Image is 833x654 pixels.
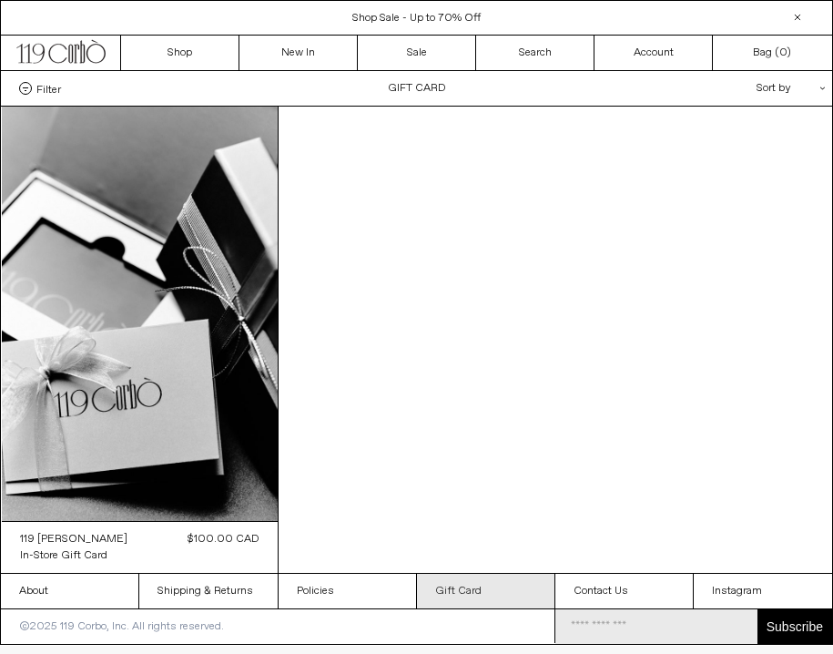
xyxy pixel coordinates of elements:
input: Email Address [555,609,757,644]
a: 119 [PERSON_NAME] [20,531,127,547]
a: Shop [121,36,239,70]
a: Gift Card [417,574,555,608]
div: In-Store Gift Card [20,548,107,564]
a: Shipping & Returns [139,574,277,608]
a: Bag () [713,36,831,70]
p: ©2025 119 Corbo, Inc. All rights reserved. [1,609,242,644]
span: Filter [36,82,61,95]
a: Search [476,36,594,70]
a: In-Store Gift Card [20,547,127,564]
a: New In [239,36,358,70]
a: About [1,574,138,608]
span: 0 [779,46,787,60]
div: $100.00 CAD [188,531,259,547]
a: Sale [358,36,476,70]
a: Contact Us [555,574,693,608]
button: Subscribe [757,609,832,644]
div: 119 [PERSON_NAME] [20,532,127,547]
span: ) [779,45,791,61]
a: Policies [279,574,416,608]
a: Shop Sale - Up to 70% Off [352,11,481,26]
div: Sort by [650,71,814,106]
a: Account [594,36,713,70]
img: In-Store Gift Card [2,107,278,521]
a: Instagram [694,574,832,608]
